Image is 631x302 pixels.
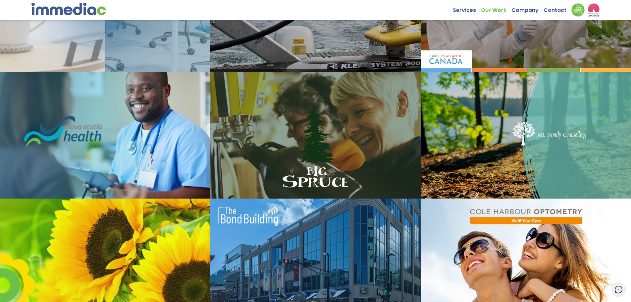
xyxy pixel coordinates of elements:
[453,3,481,14] a: Services
[571,3,585,17] img: Down
[544,3,571,14] a: Contact
[481,3,511,14] a: Our Work
[31,3,106,15] img: immediac
[588,3,600,17] img: logo2_wea_nobg.webp
[511,3,544,14] a: Company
